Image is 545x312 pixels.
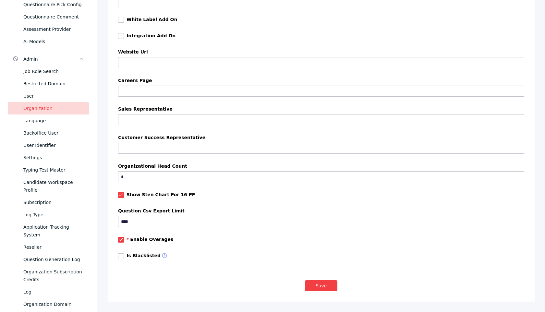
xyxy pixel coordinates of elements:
a: Job Role Search [8,65,89,78]
div: Language [23,117,84,125]
a: Log Type [8,209,89,221]
div: Backoffice User [23,129,84,137]
a: Organization Domain [8,298,89,310]
a: Application Tracking System [8,221,89,241]
div: Questionnaire Pick Config [23,1,84,8]
div: Job Role Search [23,67,84,75]
label: Customer Success Representative [118,135,524,140]
a: Candidate Workspace Profile [8,176,89,196]
div: Questionnaire Comment [23,13,84,21]
label: Careers Page [118,78,524,83]
a: Organization [8,102,89,114]
a: Question Generation Log [8,253,89,266]
div: Log Type [23,211,84,219]
a: Restricted Domain [8,78,89,90]
label: White Label Add On [127,17,177,22]
label: Website Url [118,49,524,54]
div: Question Generation Log [23,256,84,263]
label: Is Blacklisted [127,253,168,259]
div: Organization Domain [23,300,84,308]
label: Enable Overages [127,237,173,242]
label: Integration Add On [127,33,176,38]
div: Settings [23,154,84,162]
div: Admin [23,55,79,63]
div: User [23,92,84,100]
div: Typing Test Master [23,166,84,174]
a: Organization Subscription Credits [8,266,89,286]
a: Subscription [8,196,89,209]
div: Reseller [23,243,84,251]
a: Questionnaire Comment [8,11,89,23]
div: Organization Subscription Credits [23,268,84,283]
a: Log [8,286,89,298]
a: Backoffice User [8,127,89,139]
a: Settings [8,151,89,164]
div: User Identifier [23,141,84,149]
div: Application Tracking System [23,223,84,239]
div: Log [23,288,84,296]
label: Sales Representative [118,106,524,112]
div: Restricted Domain [23,80,84,88]
div: Subscription [23,198,84,206]
a: Ai Models [8,35,89,48]
div: Candidate Workspace Profile [23,178,84,194]
a: User Identifier [8,139,89,151]
a: Typing Test Master [8,164,89,176]
a: Reseller [8,241,89,253]
a: Assessment Provider [8,23,89,35]
div: Ai Models [23,38,84,45]
label: Show Sten Chart For 16 PF [127,192,195,197]
button: Save [305,280,337,291]
label: Question Csv Export Limit [118,208,524,213]
a: User [8,90,89,102]
label: Organizational Head Count [118,163,524,169]
div: Organization [23,104,84,112]
a: Language [8,114,89,127]
div: Assessment Provider [23,25,84,33]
